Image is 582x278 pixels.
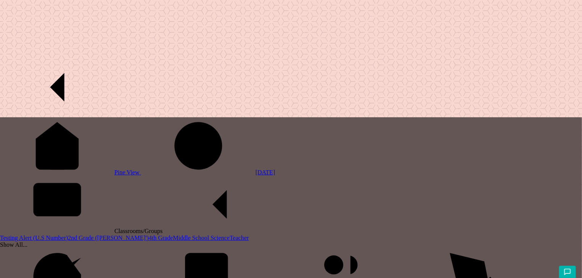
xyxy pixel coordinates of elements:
span: [DATE] [256,169,275,176]
a: Middle School Science [173,235,230,241]
span: Pine View [114,169,141,176]
a: 4th Grade [149,235,173,241]
a: 2nd Grade ([PERSON_NAME]') [68,235,149,241]
a: Teacher [230,235,249,241]
span: Classrooms/Groups [114,228,277,234]
a: [DATE] [141,169,275,176]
